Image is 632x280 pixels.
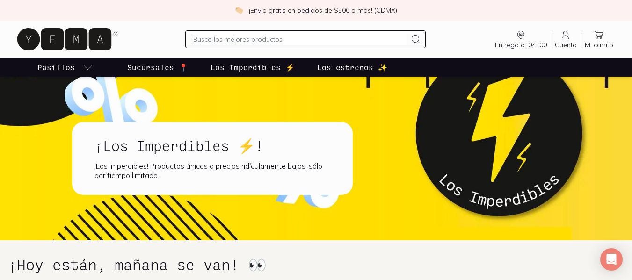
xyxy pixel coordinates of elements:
[94,161,330,180] div: ¡Los imperdibles! Productos únicos a precios ridículamente bajos, sólo por tiempo limitado.
[585,41,613,49] span: Mi carrito
[72,122,383,195] a: ¡Los Imperdibles ⚡!¡Los imperdibles! Productos únicos a precios ridículamente bajos, sólo por tie...
[555,41,577,49] span: Cuenta
[249,6,397,15] p: ¡Envío gratis en pedidos de $500 o más! (CDMX)
[209,58,297,77] a: Los Imperdibles ⚡️
[127,62,188,73] p: Sucursales 📍
[491,29,551,49] a: Entrega a: 04100
[317,62,387,73] p: Los estrenos ✨
[235,6,243,14] img: check
[125,58,190,77] a: Sucursales 📍
[581,29,617,49] a: Mi carrito
[193,34,407,45] input: Busca los mejores productos
[37,62,75,73] p: Pasillos
[36,58,95,77] a: pasillo-todos-link
[211,62,295,73] p: Los Imperdibles ⚡️
[495,41,547,49] span: Entrega a: 04100
[94,137,330,154] h1: ¡Los Imperdibles ⚡!
[315,58,389,77] a: Los estrenos ✨
[8,255,624,273] h1: ¡Hoy están, mañana se van! 👀
[600,248,623,271] div: Open Intercom Messenger
[551,29,581,49] a: Cuenta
